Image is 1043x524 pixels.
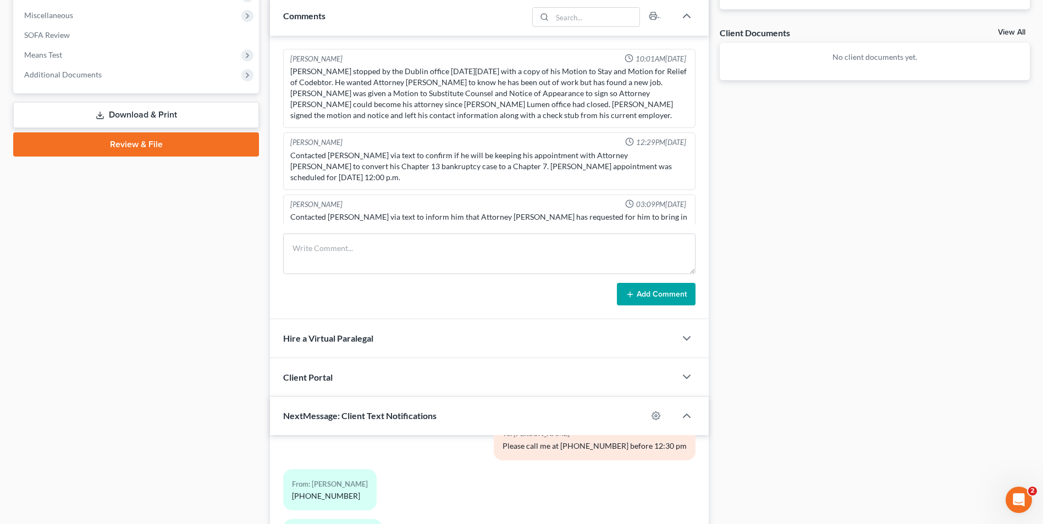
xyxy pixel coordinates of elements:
div: [PERSON_NAME] [290,199,343,210]
iframe: Intercom live chat [1006,487,1032,513]
span: SOFA Review [24,30,70,40]
span: 2 [1028,487,1037,495]
span: Hire a Virtual Paralegal [283,333,373,343]
button: Add Comment [617,283,696,306]
span: NextMessage: Client Text Notifications [283,410,437,421]
span: 12:29PM[DATE] [636,137,686,148]
div: [PERSON_NAME] [290,137,343,148]
div: [PERSON_NAME] stopped by the Dublin office [DATE][DATE] with a copy of his Motion to Stay and Mot... [290,66,688,121]
span: 10:01AM[DATE] [636,54,686,64]
div: Contacted [PERSON_NAME] via text to confirm if he will be keeping his appointment with Attorney [... [290,150,688,183]
div: Client Documents [720,27,790,38]
p: No client documents yet. [729,52,1021,63]
div: [PHONE_NUMBER] [292,490,368,501]
div: Please call me at [PHONE_NUMBER] before 12:30 pm [503,441,687,451]
a: View All [998,29,1025,36]
a: Review & File [13,132,259,157]
span: Additional Documents [24,70,102,79]
div: From: [PERSON_NAME] [292,478,368,490]
span: Miscellaneous [24,10,73,20]
div: Contacted [PERSON_NAME] via text to inform him that Attorney [PERSON_NAME] has requested for him ... [290,211,688,255]
a: Download & Print [13,102,259,128]
span: 03:09PM[DATE] [636,199,686,210]
div: [PERSON_NAME] [290,54,343,64]
input: Search... [552,8,639,26]
span: Client Portal [283,372,333,382]
span: Means Test [24,50,62,59]
span: Comments [283,10,325,21]
a: SOFA Review [15,25,259,45]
